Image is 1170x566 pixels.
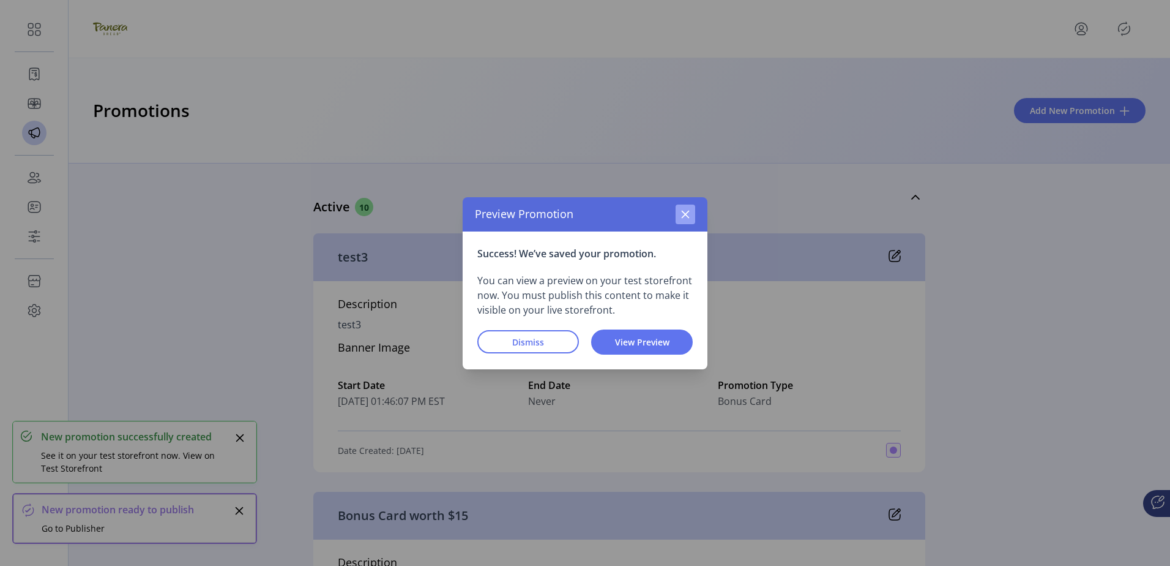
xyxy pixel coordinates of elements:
p: Success! We’ve saved your promotion. [477,246,693,261]
span: Dismiss [493,336,563,349]
button: Dismiss [477,330,579,353]
span: Preview Promotion [475,206,573,222]
span: View Preview [607,336,677,349]
button: View Preview [591,330,693,355]
p: You can view a preview on your test storefront now. You must publish this content to make it visi... [477,273,693,317]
